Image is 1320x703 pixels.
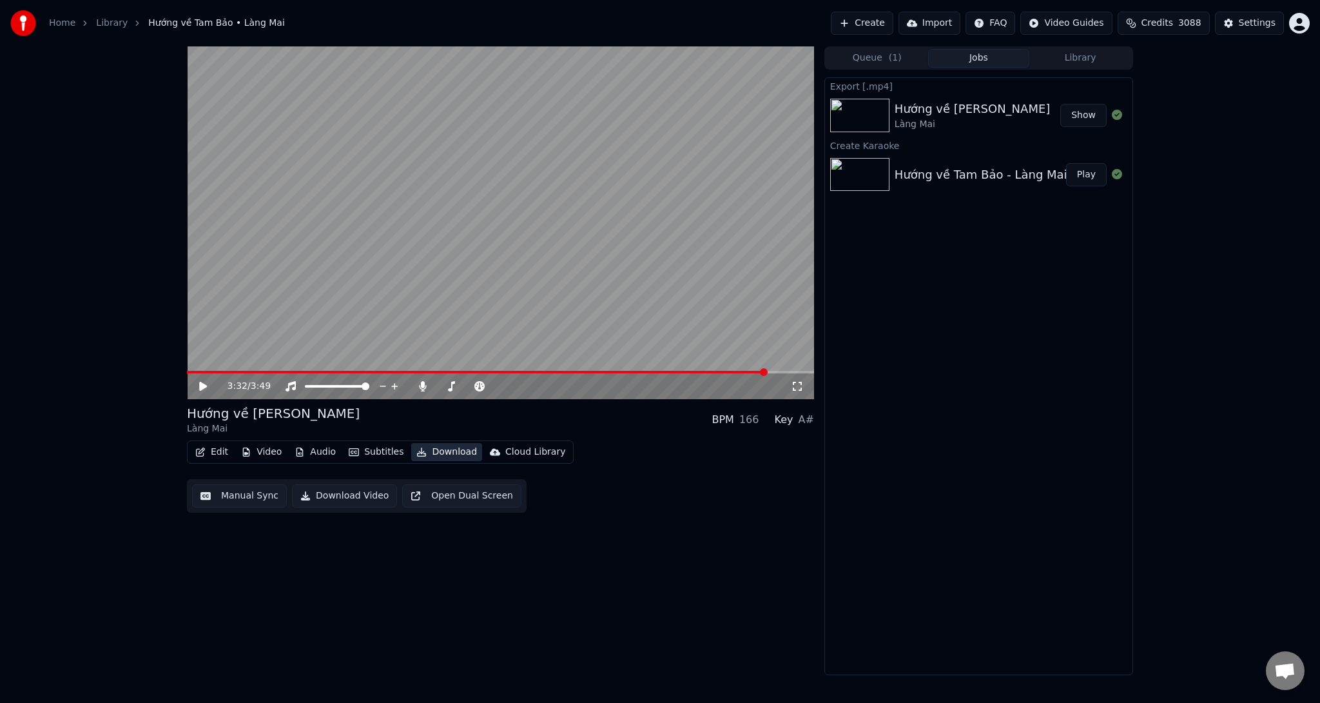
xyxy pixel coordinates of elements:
div: 166 [739,412,759,428]
img: youka [10,10,36,36]
div: Làng Mai [187,422,360,435]
button: Library [1029,49,1131,68]
button: Video [236,443,287,461]
div: / [228,380,258,393]
button: Credits3088 [1118,12,1210,35]
span: 3:32 [228,380,247,393]
button: FAQ [966,12,1015,35]
div: BPM [712,412,733,428]
span: ( 1 ) [889,52,902,64]
div: Hướng về [PERSON_NAME] [895,100,1050,118]
button: Import [898,12,960,35]
a: Home [49,17,75,30]
div: Key [774,412,793,428]
button: Subtitles [344,443,409,461]
button: Download [411,443,482,461]
button: Play [1066,163,1107,186]
nav: breadcrumb [49,17,285,30]
button: Download Video [292,484,397,508]
button: Create [831,12,893,35]
div: Export [.mp4] [825,78,1132,94]
button: Audio [289,443,341,461]
a: Library [96,17,128,30]
span: 3:49 [251,380,271,393]
button: Show [1060,104,1107,127]
button: Jobs [928,49,1030,68]
button: Queue [826,49,928,68]
div: A# [798,412,813,428]
div: Create Karaoke [825,137,1132,153]
button: Edit [190,443,233,461]
span: Hướng về Tam Bảo • Làng Mai [148,17,284,30]
button: Open Dual Screen [402,484,521,508]
div: Cloud Library [505,446,565,459]
div: Hướng về [PERSON_NAME] [187,404,360,422]
span: Credits [1141,17,1173,30]
button: Video Guides [1020,12,1112,35]
button: Manual Sync [192,484,287,508]
button: Settings [1215,12,1284,35]
div: Hướng về Tam Bảo - Làng Mai [895,166,1067,184]
div: Làng Mai [895,118,1050,131]
span: 3088 [1178,17,1201,30]
a: Open chat [1266,651,1305,690]
div: Settings [1239,17,1276,30]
